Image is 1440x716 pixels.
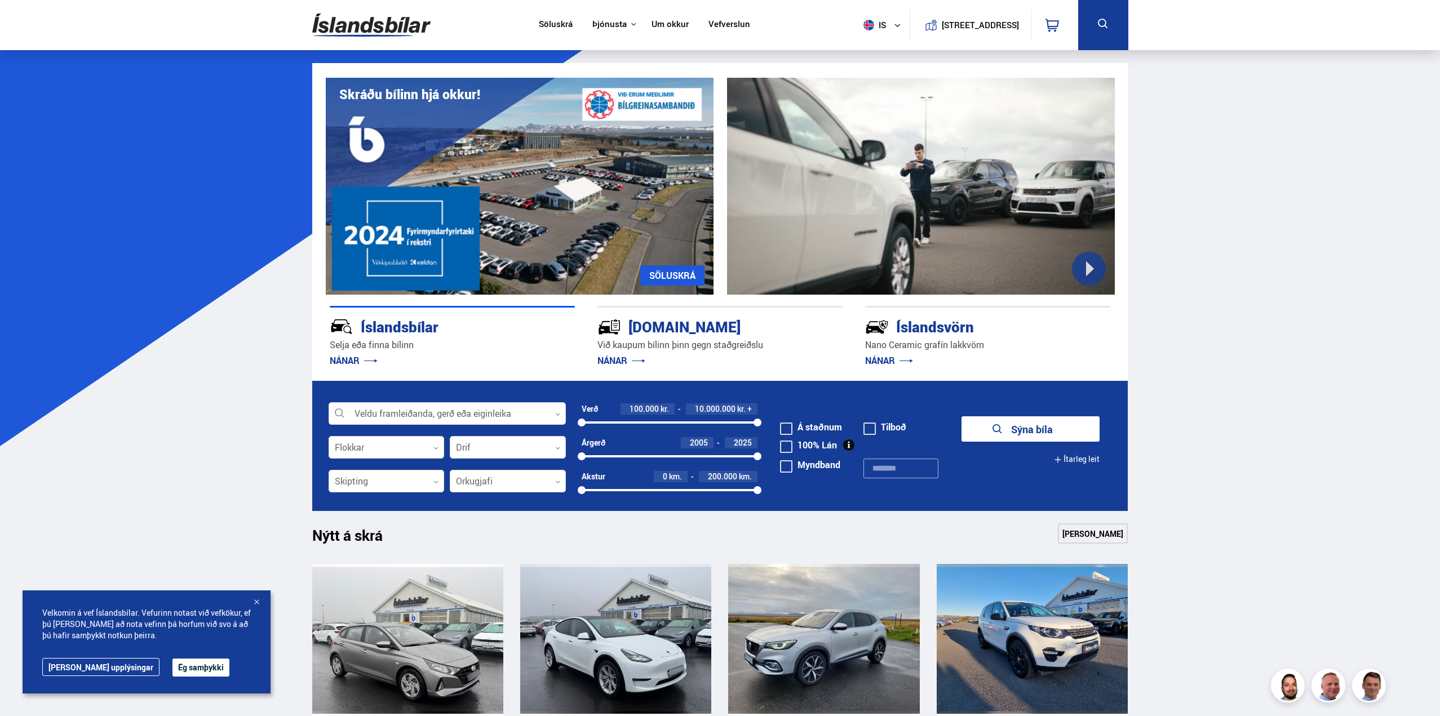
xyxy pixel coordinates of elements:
[859,20,887,30] span: is
[1058,523,1128,544] a: [PERSON_NAME]
[865,315,889,339] img: -Svtn6bYgwAsiwNX.svg
[780,423,842,432] label: Á staðnum
[780,441,837,450] label: 100% Lán
[539,19,573,31] a: Söluskrá
[863,423,906,432] label: Tilboð
[330,339,575,352] p: Selja eða finna bílinn
[592,19,627,30] button: Þjónusta
[734,437,752,448] span: 2025
[737,404,746,413] span: kr.
[865,354,913,367] a: NÁNAR
[312,527,402,550] h1: Nýtt á skrá
[916,9,1025,41] a: [STREET_ADDRESS]
[582,472,605,481] div: Akstur
[708,19,750,31] a: Vefverslun
[339,87,480,102] h1: Skráðu bílinn hjá okkur!
[582,404,598,413] div: Verð
[661,404,669,413] span: kr.
[330,354,378,367] a: NÁNAR
[582,438,605,447] div: Árgerð
[690,437,708,448] span: 2005
[1273,670,1306,704] img: nhp88E3Fdnt1Opn2.png
[863,20,874,30] img: svg+xml;base64,PHN2ZyB4bWxucz0iaHR0cDovL3d3dy53My5vcmcvMjAwMC9zdmciIHdpZHRoPSI1MTIiIGhlaWdodD0iNT...
[640,265,705,286] a: SÖLUSKRÁ
[747,404,752,413] span: +
[865,339,1110,352] p: Nano Ceramic grafín lakkvörn
[946,20,1015,30] button: [STREET_ADDRESS]
[42,658,159,676] a: [PERSON_NAME] upplýsingar
[330,316,535,336] div: Íslandsbílar
[865,316,1070,336] div: Íslandsvörn
[172,659,229,677] button: Ég samþykki
[859,8,910,42] button: is
[1354,670,1388,704] img: FbJEzSuNWCJXmdc-.webp
[1054,447,1100,472] button: Ítarleg leit
[630,403,659,414] span: 100.000
[597,354,645,367] a: NÁNAR
[695,403,735,414] span: 10.000.000
[1313,670,1347,704] img: siFngHWaQ9KaOqBr.png
[597,339,843,352] p: Við kaupum bílinn þinn gegn staðgreiðslu
[42,607,251,641] span: Velkomin á vef Íslandsbílar. Vefurinn notast við vefkökur, ef þú [PERSON_NAME] að nota vefinn þá ...
[330,315,353,339] img: JRvxyua_JYH6wB4c.svg
[962,416,1100,442] button: Sýna bíla
[312,7,431,43] img: G0Ugv5HjCgRt.svg
[597,316,803,336] div: [DOMAIN_NAME]
[326,78,714,295] img: eKx6w-_Home_640_.png
[669,472,682,481] span: km.
[708,471,737,482] span: 200.000
[739,472,752,481] span: km.
[652,19,689,31] a: Um okkur
[663,471,667,482] span: 0
[780,460,840,469] label: Myndband
[597,315,621,339] img: tr5P-W3DuiFaO7aO.svg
